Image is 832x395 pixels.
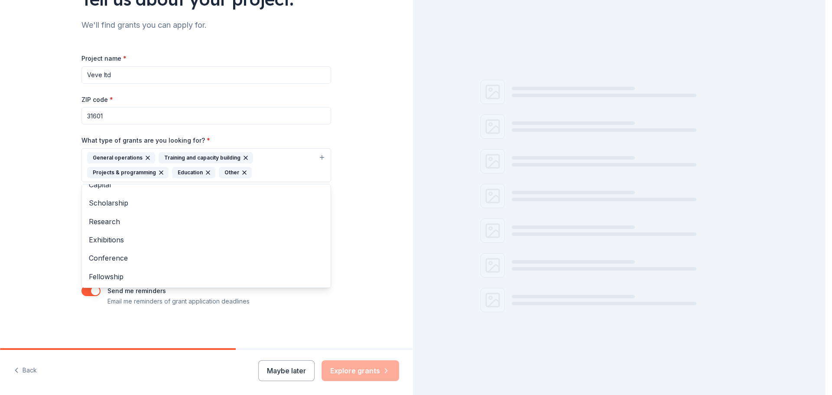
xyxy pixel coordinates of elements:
span: Conference [89,252,324,264]
div: General operationsTraining and capacity buildingProjects & programmingEducationOther [81,184,331,288]
span: Exhibitions [89,234,324,245]
div: Training and capacity building [159,152,253,163]
button: General operationsTraining and capacity buildingProjects & programmingEducationOther [81,148,331,182]
div: Projects & programming [87,167,169,178]
div: General operations [87,152,155,163]
span: Fellowship [89,271,324,282]
span: Capital [89,179,324,190]
div: Other [219,167,252,178]
span: Research [89,216,324,227]
div: Education [172,167,215,178]
span: Scholarship [89,197,324,209]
